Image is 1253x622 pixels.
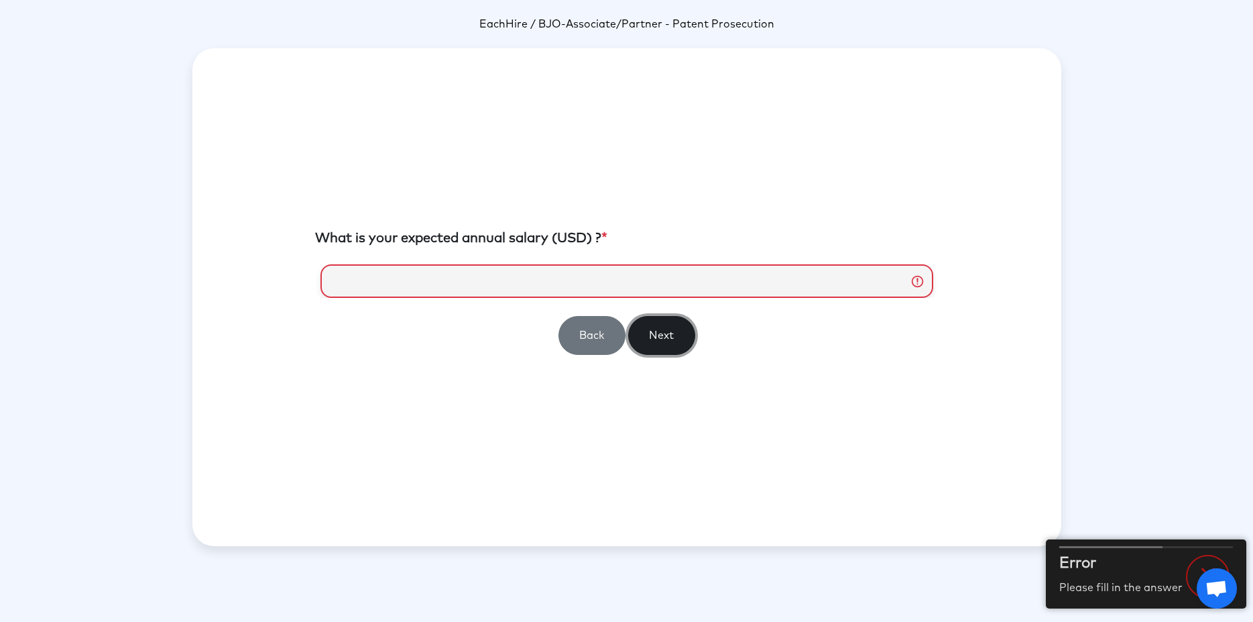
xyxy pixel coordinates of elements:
a: Open chat [1197,568,1237,609]
p: - [192,16,1061,32]
span: Associate/Partner - Patent Prosecution [566,19,774,30]
label: What is your expected annual salary (USD) ? [315,228,607,248]
button: Back [558,316,625,355]
h2: Error [1059,552,1183,575]
p: Please fill in the answer [1059,580,1183,596]
span: EachHire / BJO [479,19,561,30]
button: Next [628,316,695,355]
